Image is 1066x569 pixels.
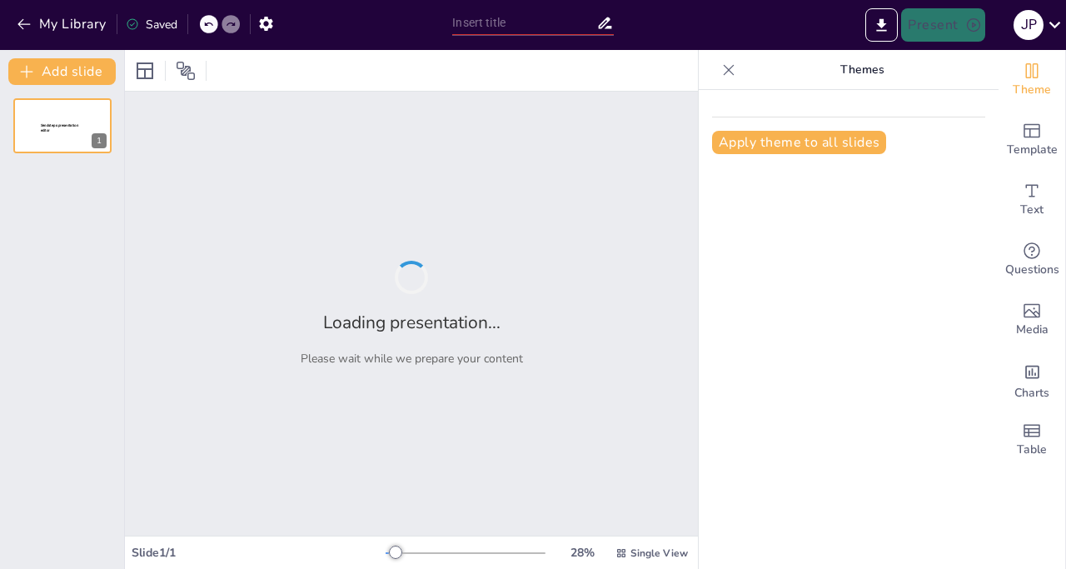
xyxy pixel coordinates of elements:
[1016,321,1049,339] span: Media
[999,170,1065,230] div: Add text boxes
[999,110,1065,170] div: Add ready made slides
[865,8,898,42] button: Export to PowerPoint
[999,410,1065,470] div: Add a table
[1013,81,1051,99] span: Theme
[12,11,113,37] button: My Library
[132,545,386,561] div: Slide 1 / 1
[8,58,116,85] button: Add slide
[92,133,107,148] div: 1
[562,545,602,561] div: 28 %
[999,230,1065,290] div: Get real-time input from your audience
[999,290,1065,350] div: Add images, graphics, shapes or video
[999,50,1065,110] div: Change the overall theme
[132,57,158,84] div: Layout
[1005,261,1059,279] span: Questions
[1014,10,1044,40] div: J P
[712,131,886,154] button: Apply theme to all slides
[1007,141,1058,159] span: Template
[1017,441,1047,459] span: Table
[452,11,595,35] input: Insert title
[742,50,982,90] p: Themes
[126,17,177,32] div: Saved
[176,61,196,81] span: Position
[1014,384,1049,402] span: Charts
[1014,8,1044,42] button: J P
[1020,201,1044,219] span: Text
[901,8,984,42] button: Present
[999,350,1065,410] div: Add charts and graphs
[41,123,78,132] span: Sendsteps presentation editor
[630,547,688,560] span: Single View
[323,311,501,334] h2: Loading presentation...
[301,351,523,367] p: Please wait while we prepare your content
[13,98,112,153] div: 1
